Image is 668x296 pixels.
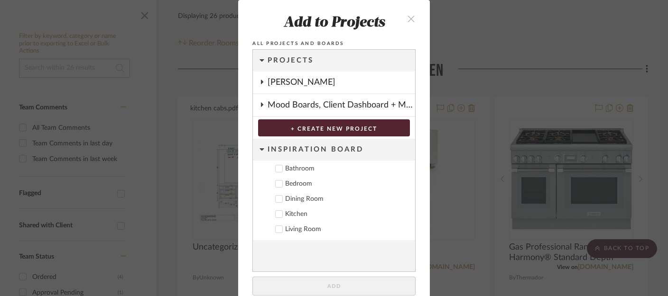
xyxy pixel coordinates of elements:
[268,50,415,72] div: Projects
[252,277,416,296] button: Add
[252,15,416,31] div: Add to Projects
[268,94,415,116] div: Mood Boards, Client Dashboard + More
[285,165,408,173] div: Bathroom
[397,9,425,28] button: close
[268,72,415,93] div: [PERSON_NAME]
[285,180,408,188] div: Bedroom
[268,139,415,161] div: Inspiration Board
[285,225,408,233] div: Living Room
[285,195,408,203] div: Dining Room
[258,119,410,136] button: + CREATE NEW PROJECT
[285,210,408,218] div: Kitchen
[252,39,416,48] div: All Projects and Boards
